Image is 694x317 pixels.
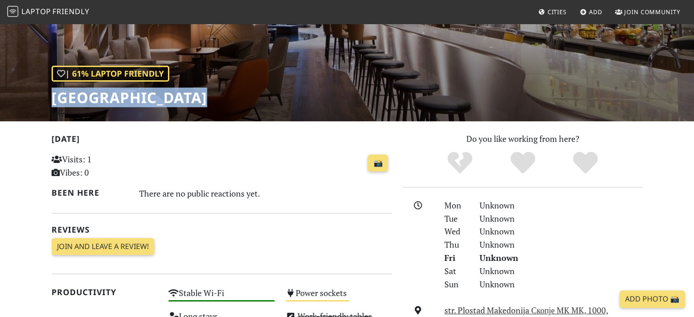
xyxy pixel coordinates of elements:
[52,153,158,179] p: Visits: 1 Vibes: 0
[474,251,648,265] div: Unknown
[52,238,154,255] a: Join and leave a review!
[611,4,684,20] a: Join Community
[52,225,392,234] h2: Reviews
[52,188,129,197] h2: Been here
[439,199,474,212] div: Mon
[535,4,570,20] a: Cities
[52,134,392,147] h2: [DATE]
[428,151,491,176] div: No
[589,8,602,16] span: Add
[52,6,89,16] span: Friendly
[439,265,474,278] div: Sat
[491,151,554,176] div: Yes
[403,132,643,146] p: Do you like working from here?
[439,278,474,291] div: Sun
[139,186,392,201] div: There are no public reactions yet.
[620,291,685,308] a: Add Photo 📸
[624,8,680,16] span: Join Community
[368,155,388,172] a: 📸
[474,238,648,251] div: Unknown
[52,287,158,297] h2: Productivity
[439,251,474,265] div: Fri
[52,89,207,106] h1: [GEOGRAPHIC_DATA]
[474,199,648,212] div: Unknown
[474,278,648,291] div: Unknown
[474,225,648,238] div: Unknown
[548,8,567,16] span: Cities
[576,4,606,20] a: Add
[21,6,51,16] span: Laptop
[280,286,397,309] div: Power sockets
[474,265,648,278] div: Unknown
[439,212,474,225] div: Tue
[554,151,617,176] div: Definitely!
[439,225,474,238] div: Wed
[7,6,18,17] img: LaptopFriendly
[163,286,280,309] div: Stable Wi-Fi
[474,212,648,225] div: Unknown
[52,66,169,82] div: | 61% Laptop Friendly
[7,4,89,20] a: LaptopFriendly LaptopFriendly
[439,238,474,251] div: Thu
